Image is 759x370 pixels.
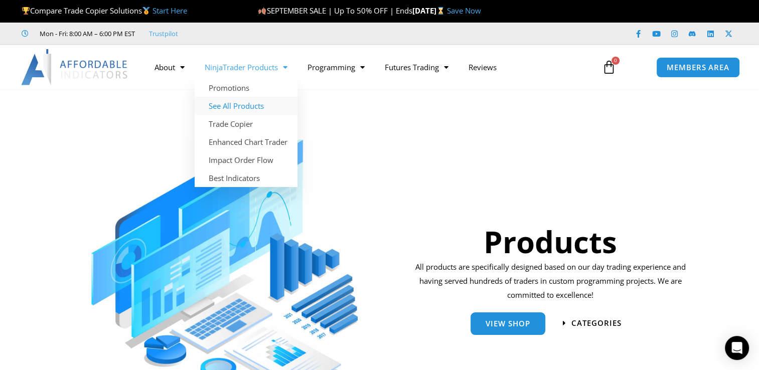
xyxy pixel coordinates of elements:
p: All products are specifically designed based on our day trading experience and having served hund... [412,260,689,302]
a: 0 [587,53,631,82]
a: MEMBERS AREA [656,57,740,78]
a: View Shop [471,312,545,335]
img: 🥇 [142,7,150,15]
span: SEPTEMBER SALE | Up To 50% OFF | Ends [258,6,412,16]
a: See All Products [195,97,297,115]
span: Compare Trade Copier Solutions [22,6,187,16]
a: Promotions [195,79,297,97]
span: 0 [612,57,620,65]
nav: Menu [144,56,592,79]
strong: [DATE] [412,6,447,16]
span: MEMBERS AREA [667,64,729,71]
a: Futures Trading [375,56,459,79]
a: Reviews [459,56,507,79]
img: ⌛ [437,7,444,15]
a: About [144,56,195,79]
span: categories [571,319,622,327]
ul: NinjaTrader Products [195,79,297,187]
span: View Shop [486,320,530,327]
a: Trade Copier [195,115,297,133]
a: Trustpilot [149,28,178,40]
h1: Products [412,221,689,263]
span: Mon - Fri: 8:00 AM – 6:00 PM EST [37,28,135,40]
a: Programming [297,56,375,79]
a: categories [563,319,622,327]
a: Start Here [153,6,187,16]
div: Open Intercom Messenger [725,336,749,360]
a: Enhanced Chart Trader [195,133,297,151]
a: NinjaTrader Products [195,56,297,79]
img: 🏆 [22,7,30,15]
img: 🍂 [258,7,266,15]
a: Best Indicators [195,169,297,187]
img: LogoAI | Affordable Indicators – NinjaTrader [21,49,129,85]
a: Impact Order Flow [195,151,297,169]
a: Save Now [447,6,481,16]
